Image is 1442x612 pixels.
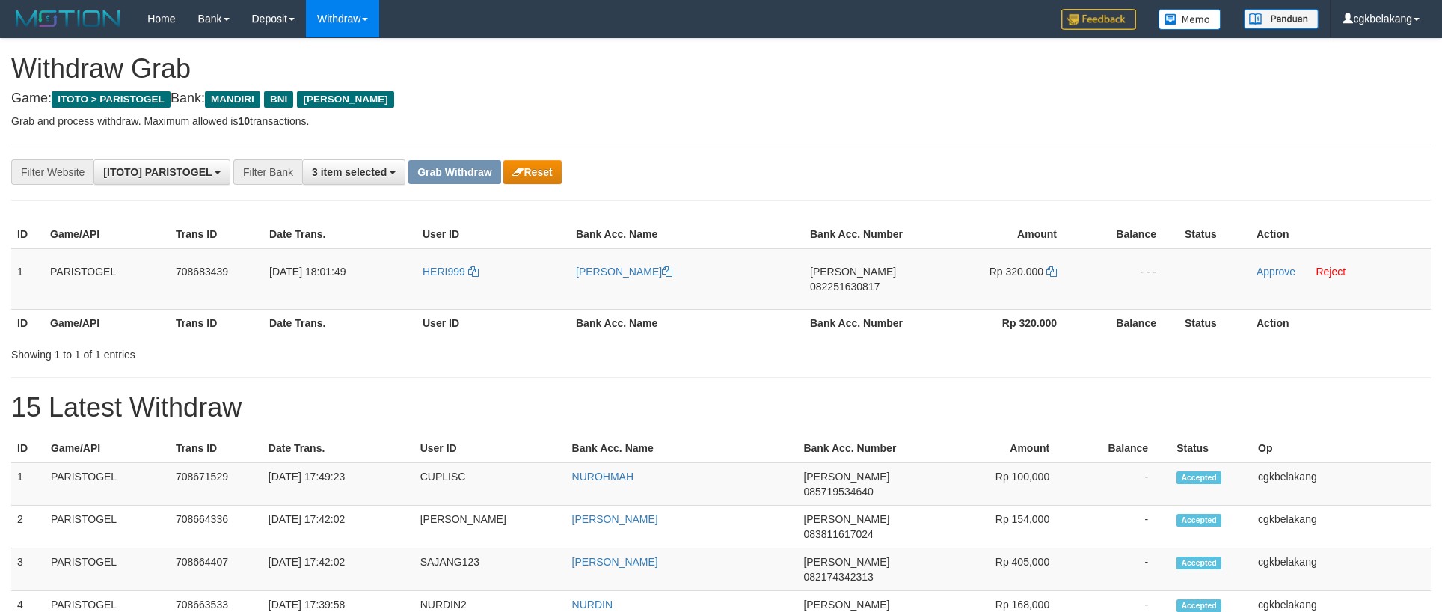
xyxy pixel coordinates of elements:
[1252,435,1431,462] th: Op
[11,7,125,30] img: MOTION_logo.png
[1252,548,1431,591] td: cgkbelakang
[924,548,1072,591] td: Rp 405,000
[263,548,414,591] td: [DATE] 17:42:02
[414,462,566,506] td: CUPLISC
[11,393,1431,423] h1: 15 Latest Withdraw
[45,462,170,506] td: PARISTOGEL
[176,266,228,278] span: 708683439
[1079,248,1179,310] td: - - -
[990,266,1043,278] span: Rp 320.000
[263,462,414,506] td: [DATE] 17:49:23
[576,266,672,278] a: [PERSON_NAME]
[804,221,930,248] th: Bank Acc. Number
[1176,599,1221,612] span: Accepted
[930,309,1079,337] th: Rp 320.000
[804,309,930,337] th: Bank Acc. Number
[417,221,570,248] th: User ID
[11,114,1431,129] p: Grab and process withdraw. Maximum allowed is transactions.
[233,159,302,185] div: Filter Bank
[263,221,417,248] th: Date Trans.
[803,556,889,568] span: [PERSON_NAME]
[44,309,170,337] th: Game/API
[263,435,414,462] th: Date Trans.
[924,506,1072,548] td: Rp 154,000
[1252,506,1431,548] td: cgkbelakang
[930,221,1079,248] th: Amount
[11,221,44,248] th: ID
[423,266,465,278] span: HERI999
[570,221,804,248] th: Bank Acc. Name
[810,266,896,278] span: [PERSON_NAME]
[1046,266,1057,278] a: Copy 320000 to clipboard
[44,248,170,310] td: PARISTOGEL
[238,115,250,127] strong: 10
[11,309,44,337] th: ID
[572,599,613,611] a: NURDIN
[45,548,170,591] td: PARISTOGEL
[93,159,230,185] button: [ITOTO] PARISTOGEL
[797,435,924,462] th: Bank Acc. Number
[1257,266,1295,278] a: Approve
[1171,435,1252,462] th: Status
[414,435,566,462] th: User ID
[11,548,45,591] td: 3
[423,266,479,278] a: HERI999
[170,221,263,248] th: Trans ID
[566,435,798,462] th: Bank Acc. Name
[263,309,417,337] th: Date Trans.
[1079,309,1179,337] th: Balance
[11,462,45,506] td: 1
[1244,9,1319,29] img: panduan.png
[803,528,873,540] span: Copy 083811617024 to clipboard
[1176,471,1221,484] span: Accepted
[11,435,45,462] th: ID
[44,221,170,248] th: Game/API
[1079,221,1179,248] th: Balance
[417,309,570,337] th: User ID
[1251,309,1431,337] th: Action
[408,160,500,184] button: Grab Withdraw
[263,506,414,548] td: [DATE] 17:42:02
[924,435,1072,462] th: Amount
[297,91,393,108] span: [PERSON_NAME]
[170,548,263,591] td: 708664407
[11,506,45,548] td: 2
[503,160,561,184] button: Reset
[1179,221,1251,248] th: Status
[312,166,387,178] span: 3 item selected
[572,513,658,525] a: [PERSON_NAME]
[414,548,566,591] td: SAJANG123
[803,471,889,483] span: [PERSON_NAME]
[11,54,1431,84] h1: Withdraw Grab
[1176,514,1221,527] span: Accepted
[414,506,566,548] td: [PERSON_NAME]
[1072,462,1171,506] td: -
[269,266,346,278] span: [DATE] 18:01:49
[11,341,589,362] div: Showing 1 to 1 of 1 entries
[45,435,170,462] th: Game/API
[205,91,260,108] span: MANDIRI
[170,462,263,506] td: 708671529
[11,91,1431,106] h4: Game: Bank:
[1316,266,1346,278] a: Reject
[302,159,405,185] button: 3 item selected
[45,506,170,548] td: PARISTOGEL
[1072,435,1171,462] th: Balance
[1252,462,1431,506] td: cgkbelakang
[264,91,293,108] span: BNI
[52,91,171,108] span: ITOTO > PARISTOGEL
[1179,309,1251,337] th: Status
[803,599,889,611] span: [PERSON_NAME]
[572,556,658,568] a: [PERSON_NAME]
[1061,9,1136,30] img: Feedback.jpg
[1072,506,1171,548] td: -
[810,281,880,293] span: Copy 082251630817 to clipboard
[570,309,804,337] th: Bank Acc. Name
[803,486,873,498] span: Copy 085719534640 to clipboard
[924,462,1072,506] td: Rp 100,000
[170,506,263,548] td: 708664336
[803,571,873,583] span: Copy 082174342313 to clipboard
[1176,557,1221,569] span: Accepted
[103,166,212,178] span: [ITOTO] PARISTOGEL
[803,513,889,525] span: [PERSON_NAME]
